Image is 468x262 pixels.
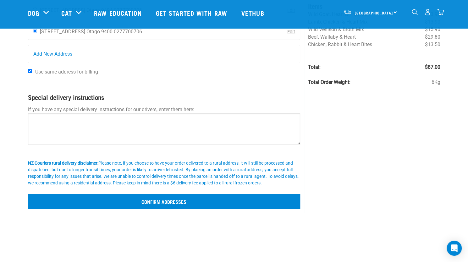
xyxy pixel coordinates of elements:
a: Vethub [235,0,272,25]
span: [GEOGRAPHIC_DATA] [355,12,393,14]
span: 6Kg [431,79,440,86]
a: Cat [61,8,72,18]
a: Edit [287,29,295,35]
strong: Total Order Weight: [308,79,350,85]
li: Otago 9400 [86,29,113,35]
a: Dog [28,8,39,18]
a: Add New Address [28,45,300,63]
p: If you have any special delivery instructions for our drivers, enter them here: [28,106,300,113]
img: home-icon@2x.png [437,9,444,15]
span: $13.50 [425,41,440,48]
span: Chicken, Rabbit & Heart Bites [308,41,372,47]
b: NZ Couriers rural delivery disclaimer: [28,161,98,166]
span: $29.80 [425,33,440,41]
li: 0277700706 [114,29,142,35]
div: Open Intercom Messenger [447,241,462,256]
input: Confirm addresses [28,194,300,209]
h4: Special delivery instructions [28,93,300,101]
span: Add New Address [33,50,72,58]
strong: Total: [308,64,321,70]
img: home-icon-1@2x.png [412,9,418,15]
a: Raw Education [88,0,149,25]
span: $15.90 [425,26,440,33]
img: user.png [424,9,431,15]
a: Get started with Raw [150,0,235,25]
li: [STREET_ADDRESS] [40,29,85,35]
span: $87.00 [425,63,440,71]
span: Wild Venison & Broth Mix [308,26,364,32]
img: van-moving.png [343,9,352,15]
div: Please note, if you choose to have your order delivered to a rural address, it will still be proc... [28,160,300,186]
input: Use same address for billing [28,69,32,73]
span: Use same address for billing [35,69,98,75]
span: Beef, Wallaby & Heart [308,34,356,40]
